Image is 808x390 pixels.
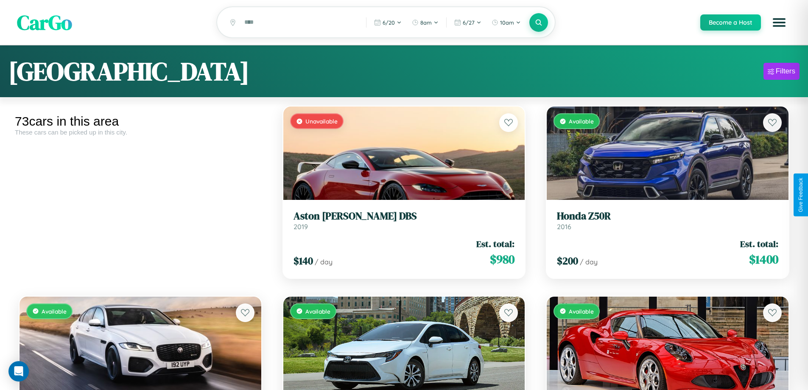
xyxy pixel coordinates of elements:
button: Become a Host [700,14,761,31]
button: 6/27 [450,16,486,29]
button: 10am [487,16,525,29]
span: / day [315,258,333,266]
h3: Honda Z50R [557,210,778,222]
div: Filters [776,67,795,76]
span: $ 1400 [749,251,778,268]
span: 10am [500,19,514,26]
div: 73 cars in this area [15,114,266,129]
span: 2016 [557,222,571,231]
div: Open Intercom Messenger [8,361,29,382]
span: Available [305,308,330,315]
button: 8am [408,16,443,29]
span: Est. total: [740,238,778,250]
span: Est. total: [476,238,514,250]
h1: [GEOGRAPHIC_DATA] [8,54,249,89]
h3: Aston [PERSON_NAME] DBS [294,210,515,222]
div: Give Feedback [798,178,804,212]
div: These cars can be picked up in this city. [15,129,266,136]
a: Honda Z50R2016 [557,210,778,231]
span: Available [42,308,67,315]
span: $ 200 [557,254,578,268]
a: Aston [PERSON_NAME] DBS2019 [294,210,515,231]
span: 2019 [294,222,308,231]
span: 6 / 27 [463,19,475,26]
span: 6 / 20 [383,19,395,26]
span: $ 980 [490,251,514,268]
span: Unavailable [305,118,338,125]
span: / day [580,258,598,266]
span: Available [569,308,594,315]
span: $ 140 [294,254,313,268]
span: 8am [420,19,432,26]
button: Filters [763,63,800,80]
span: CarGo [17,8,72,36]
button: 6/20 [370,16,406,29]
button: Open menu [767,11,791,34]
span: Available [569,118,594,125]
